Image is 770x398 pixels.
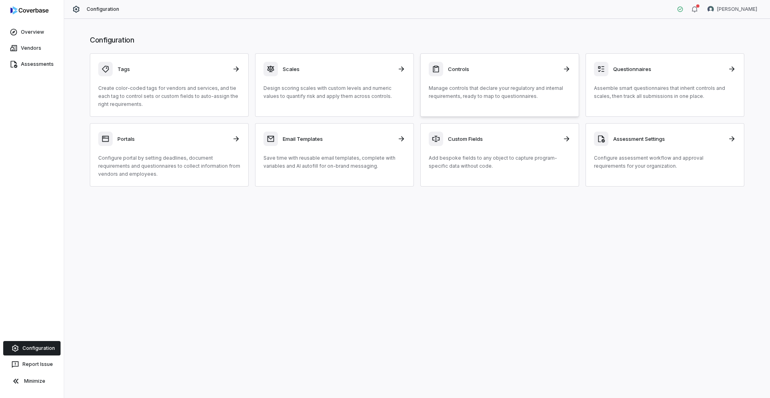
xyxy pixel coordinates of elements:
h3: Portals [118,135,227,142]
p: Configure portal by setting deadlines, document requirements and questionnaires to collect inform... [98,154,240,178]
span: Configuration [87,6,120,12]
p: Configure assessment workflow and approval requirements for your organization. [594,154,736,170]
img: logo-D7KZi-bG.svg [10,6,49,14]
button: Adeola Ajiginni avatar[PERSON_NAME] [703,3,762,15]
h3: Questionnaires [613,65,723,73]
a: QuestionnairesAssemble smart questionnaires that inherit controls and scales, then track all subm... [586,53,744,117]
span: [PERSON_NAME] [717,6,757,12]
a: PortalsConfigure portal by setting deadlines, document requirements and questionnaires to collect... [90,123,249,187]
h3: Scales [283,65,393,73]
a: Assessment SettingsConfigure assessment workflow and approval requirements for your organization. [586,123,744,187]
h3: Assessment Settings [613,135,723,142]
h3: Tags [118,65,227,73]
a: Custom FieldsAdd bespoke fields to any object to capture program-specific data without code. [420,123,579,187]
p: Add bespoke fields to any object to capture program-specific data without code. [429,154,571,170]
a: ControlsManage controls that declare your regulatory and internal requirements, ready to map to q... [420,53,579,117]
button: Minimize [3,373,61,389]
button: Report Issue [3,357,61,372]
h3: Email Templates [283,135,393,142]
p: Assemble smart questionnaires that inherit controls and scales, then track all submissions in one... [594,84,736,100]
h1: Configuration [90,35,744,45]
h3: Custom Fields [448,135,558,142]
a: Vendors [2,41,62,55]
a: Assessments [2,57,62,71]
h3: Controls [448,65,558,73]
a: Email TemplatesSave time with reusable email templates, complete with variables and AI autofill f... [255,123,414,187]
p: Create color-coded tags for vendors and services, and tie each tag to control sets or custom fiel... [98,84,240,108]
img: Adeola Ajiginni avatar [707,6,714,12]
p: Save time with reusable email templates, complete with variables and AI autofill for on-brand mes... [263,154,405,170]
a: ScalesDesign scoring scales with custom levels and numeric values to quantify risk and apply them... [255,53,414,117]
a: Configuration [3,341,61,355]
a: Overview [2,25,62,39]
a: TagsCreate color-coded tags for vendors and services, and tie each tag to control sets or custom ... [90,53,249,117]
p: Design scoring scales with custom levels and numeric values to quantify risk and apply them acros... [263,84,405,100]
p: Manage controls that declare your regulatory and internal requirements, ready to map to questionn... [429,84,571,100]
